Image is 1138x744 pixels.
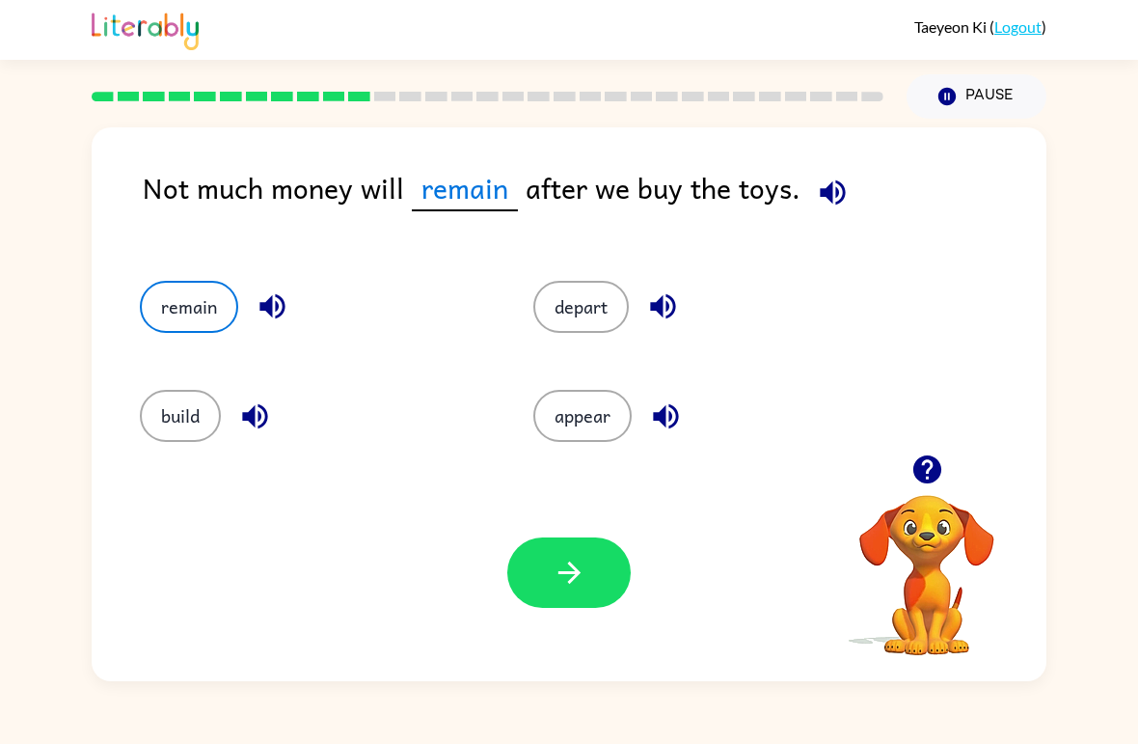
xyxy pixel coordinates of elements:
[830,465,1023,658] video: Your browser must support playing .mp4 files to use Literably. Please try using another browser.
[412,166,518,211] span: remain
[140,281,238,333] button: remain
[914,17,989,36] span: Taeyeon Ki
[143,166,1046,242] div: Not much money will after we buy the toys.
[140,390,221,442] button: build
[533,281,629,333] button: depart
[907,74,1046,119] button: Pause
[994,17,1042,36] a: Logout
[914,17,1046,36] div: ( )
[92,8,199,50] img: Literably
[533,390,632,442] button: appear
